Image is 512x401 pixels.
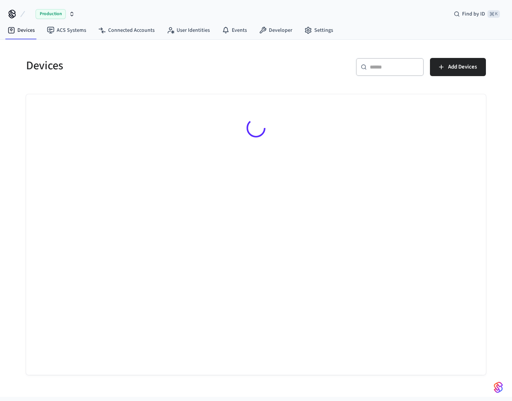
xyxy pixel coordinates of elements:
a: User Identities [161,23,216,37]
img: SeamLogoGradient.69752ec5.svg [494,381,503,393]
a: Events [216,23,253,37]
span: Find by ID [462,10,485,18]
div: Find by ID⌘ K [448,7,506,21]
a: Developer [253,23,298,37]
a: Devices [2,23,41,37]
h5: Devices [26,58,251,73]
span: Add Devices [448,62,477,72]
a: ACS Systems [41,23,92,37]
a: Settings [298,23,339,37]
span: ⌘ K [487,10,500,18]
span: Production [36,9,66,19]
button: Add Devices [430,58,486,76]
a: Connected Accounts [92,23,161,37]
